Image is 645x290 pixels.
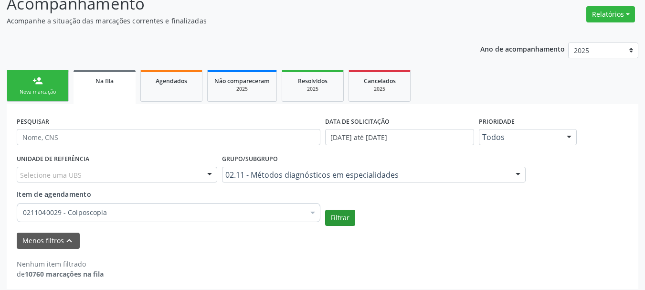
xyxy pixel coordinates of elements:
p: Acompanhe a situação das marcações correntes e finalizadas [7,16,449,26]
span: Item de agendamento [17,190,91,199]
span: Selecione uma UBS [20,170,82,180]
strong: 10760 marcações na fila [25,269,104,279]
label: PESQUISAR [17,114,49,129]
input: Selecione um intervalo [325,129,475,145]
span: 0211040029 - Colposcopia [23,208,305,217]
button: Relatórios [586,6,635,22]
input: Nome, CNS [17,129,320,145]
button: Menos filtroskeyboard_arrow_up [17,233,80,249]
div: de [17,269,104,279]
label: Prioridade [479,114,515,129]
button: Filtrar [325,210,355,226]
label: Grupo/Subgrupo [222,152,278,167]
span: Resolvidos [298,77,328,85]
div: Nenhum item filtrado [17,259,104,269]
div: 2025 [214,86,270,93]
div: Nova marcação [14,88,62,96]
label: UNIDADE DE REFERÊNCIA [17,152,89,167]
p: Ano de acompanhamento [480,43,565,54]
span: Agendados [156,77,187,85]
span: Não compareceram [214,77,270,85]
span: Todos [482,132,557,142]
div: 2025 [289,86,337,93]
span: 02.11 - Métodos diagnósticos em especialidades [225,170,506,180]
div: person_add [32,75,43,86]
div: 2025 [356,86,403,93]
label: DATA DE SOLICITAÇÃO [325,114,390,129]
i: keyboard_arrow_up [64,236,74,246]
span: Cancelados [364,77,396,85]
span: Na fila [95,77,114,85]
